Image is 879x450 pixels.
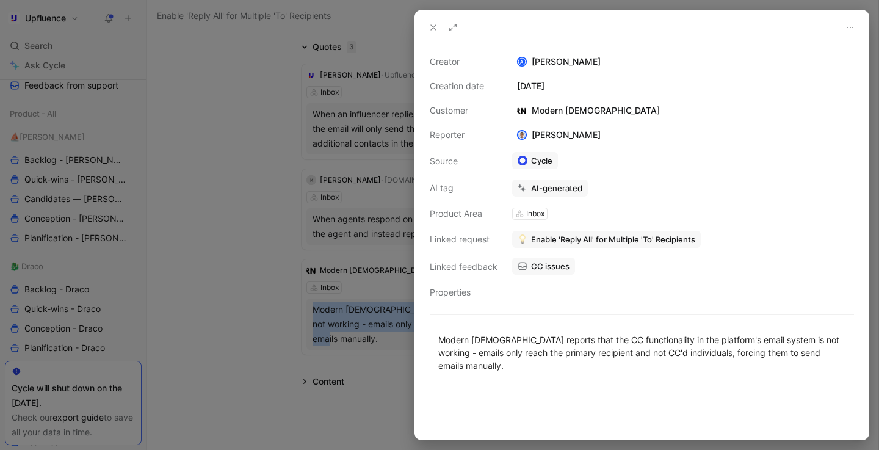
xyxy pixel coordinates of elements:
div: Linked feedback [430,259,497,274]
div: Creation date [430,79,497,93]
div: Inbox [526,208,544,220]
div: [DATE] [512,79,854,93]
div: Modern [DEMOGRAPHIC_DATA] [512,103,665,118]
button: AI-generated [512,180,588,197]
div: Modern [DEMOGRAPHIC_DATA] reports that the CC functionality in the platform's email system is not... [438,333,845,372]
img: logo [517,106,527,115]
a: CC issues [512,258,575,275]
img: avatar [518,131,526,139]
a: Cycle [512,152,558,169]
div: [PERSON_NAME] [512,54,854,69]
div: Creator [430,54,497,69]
div: AI tag [430,181,497,195]
div: Properties [430,285,497,300]
div: Customer [430,103,497,118]
div: A [518,58,526,66]
div: AI-generated [531,183,582,194]
button: 💡Enable 'Reply All' for Multiple 'To' Recipients [512,231,701,248]
div: Source [430,154,497,169]
div: Linked request [430,232,497,247]
div: [PERSON_NAME] [512,128,606,142]
span: Enable 'Reply All' for Multiple 'To' Recipients [531,234,695,245]
span: CC issues [531,261,570,272]
div: Reporter [430,128,497,142]
div: Product Area [430,206,497,221]
img: 💡 [518,234,527,244]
